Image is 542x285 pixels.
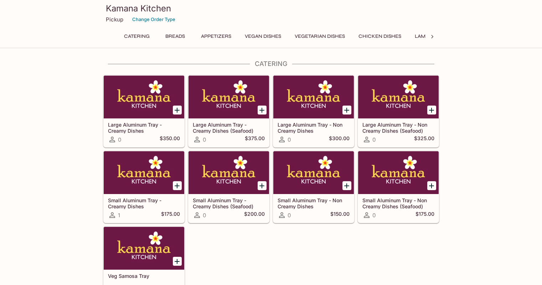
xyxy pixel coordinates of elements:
[173,257,182,266] button: Add Veg Samosa Tray
[273,75,354,147] a: Large Aluminum Tray - Non Creamy Dishes0$300.00
[203,212,206,219] span: 0
[104,227,184,270] div: Veg Samosa Tray
[203,136,206,143] span: 0
[427,106,436,114] button: Add Large Aluminum Tray - Non Creamy Dishes (Seafood)
[129,14,179,25] button: Change Order Type
[197,31,235,41] button: Appetizers
[273,76,354,118] div: Large Aluminum Tray - Non Creamy Dishes
[342,106,351,114] button: Add Large Aluminum Tray - Non Creamy Dishes
[372,212,376,219] span: 0
[372,136,376,143] span: 0
[118,212,120,219] span: 1
[358,76,439,118] div: Large Aluminum Tray - Non Creamy Dishes (Seafood)
[173,181,182,190] button: Add Small Aluminum Tray - Creamy Dishes
[415,211,434,219] h5: $175.00
[189,151,269,194] div: Small Aluminum Tray - Creamy Dishes (Seafood)
[362,197,434,209] h5: Small Aluminum Tray - Non Creamy Dishes (Seafood)
[358,75,439,147] a: Large Aluminum Tray - Non Creamy Dishes (Seafood)0$325.00
[160,135,180,144] h5: $350.00
[108,273,180,279] h5: Veg Samosa Tray
[244,211,265,219] h5: $200.00
[104,76,184,118] div: Large Aluminum Tray - Creamy Dishes
[358,151,439,194] div: Small Aluminum Tray - Non Creamy Dishes (Seafood)
[103,75,185,147] a: Large Aluminum Tray - Creamy Dishes0$350.00
[161,211,180,219] h5: $175.00
[273,151,354,194] div: Small Aluminum Tray - Non Creamy Dishes
[273,151,354,223] a: Small Aluminum Tray - Non Creamy Dishes0$150.00
[288,136,291,143] span: 0
[355,31,405,41] button: Chicken Dishes
[106,16,123,23] p: Pickup
[241,31,285,41] button: Vegan Dishes
[330,211,350,219] h5: $150.00
[188,75,269,147] a: Large Aluminum Tray - Creamy Dishes (Seafood)0$375.00
[173,106,182,114] button: Add Large Aluminum Tray - Creamy Dishes
[103,151,185,223] a: Small Aluminum Tray - Creamy Dishes1$175.00
[245,135,265,144] h5: $375.00
[106,3,437,14] h3: Kamana Kitchen
[291,31,349,41] button: Vegetarian Dishes
[362,122,434,133] h5: Large Aluminum Tray - Non Creamy Dishes (Seafood)
[329,135,350,144] h5: $300.00
[159,31,191,41] button: Breads
[278,122,350,133] h5: Large Aluminum Tray - Non Creamy Dishes
[258,106,267,114] button: Add Large Aluminum Tray - Creamy Dishes (Seafood)
[189,76,269,118] div: Large Aluminum Tray - Creamy Dishes (Seafood)
[120,31,154,41] button: Catering
[118,136,121,143] span: 0
[193,122,265,133] h5: Large Aluminum Tray - Creamy Dishes (Seafood)
[358,151,439,223] a: Small Aluminum Tray - Non Creamy Dishes (Seafood)0$175.00
[108,122,180,133] h5: Large Aluminum Tray - Creamy Dishes
[411,31,451,41] button: Lamb Dishes
[188,151,269,223] a: Small Aluminum Tray - Creamy Dishes (Seafood)0$200.00
[427,181,436,190] button: Add Small Aluminum Tray - Non Creamy Dishes (Seafood)
[104,151,184,194] div: Small Aluminum Tray - Creamy Dishes
[414,135,434,144] h5: $325.00
[193,197,265,209] h5: Small Aluminum Tray - Creamy Dishes (Seafood)
[288,212,291,219] span: 0
[258,181,267,190] button: Add Small Aluminum Tray - Creamy Dishes (Seafood)
[108,197,180,209] h5: Small Aluminum Tray - Creamy Dishes
[103,60,439,68] h4: Catering
[278,197,350,209] h5: Small Aluminum Tray - Non Creamy Dishes
[342,181,351,190] button: Add Small Aluminum Tray - Non Creamy Dishes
